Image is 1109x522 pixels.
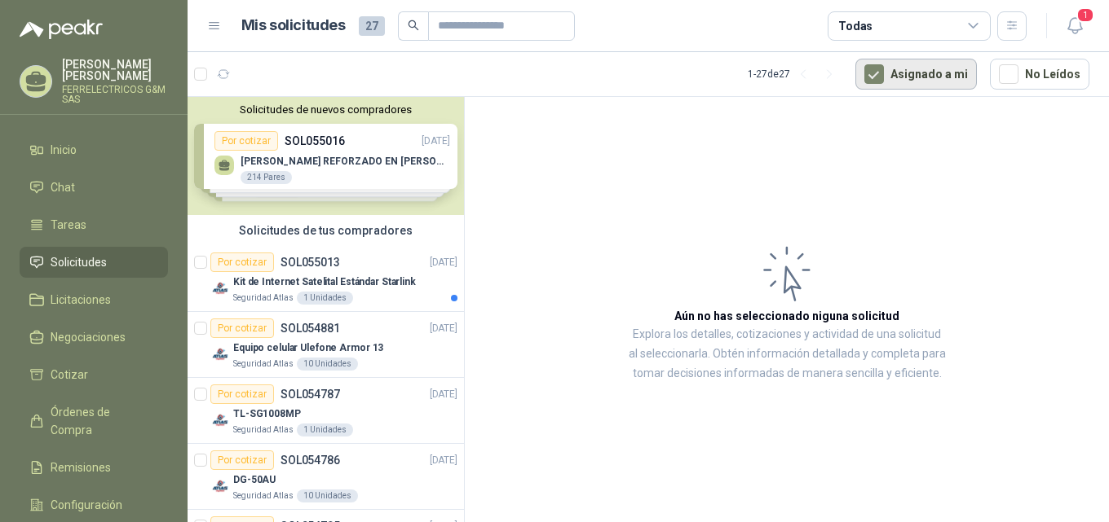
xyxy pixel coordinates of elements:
[20,284,168,315] a: Licitaciones
[430,321,457,336] p: [DATE]
[233,423,294,436] p: Seguridad Atlas
[1076,7,1094,23] span: 1
[430,387,457,402] p: [DATE]
[297,292,353,305] div: 1 Unidades
[233,358,294,371] p: Seguridad Atlas
[855,59,977,90] button: Asignado a mi
[281,388,340,400] p: SOL054787
[188,378,464,444] a: Por cotizarSOL054787[DATE] Company LogoTL-SG1008MPSeguridad Atlas1 Unidades
[233,274,416,290] p: Kit de Internet Satelital Estándar Starlink
[233,406,301,422] p: TL-SG1008MP
[188,215,464,246] div: Solicitudes de tus compradores
[297,489,358,502] div: 10 Unidades
[20,397,168,445] a: Órdenes de Compra
[281,257,340,268] p: SOL055013
[188,444,464,510] a: Por cotizarSOL054786[DATE] Company LogoDG-50AUSeguridad Atlas10 Unidades
[20,489,168,520] a: Configuración
[281,322,340,334] p: SOL054881
[628,325,946,384] p: Explora los detalles, cotizaciones y actividad de una solicitud al seleccionarla. Obtén informaci...
[210,476,230,496] img: Company Logo
[51,366,88,384] span: Cotizar
[51,328,126,346] span: Negociaciones
[233,472,276,488] p: DG-50AU
[359,16,385,36] span: 27
[748,61,842,87] div: 1 - 27 de 27
[20,172,168,203] a: Chat
[188,312,464,378] a: Por cotizarSOL054881[DATE] Company LogoEquipo celular Ulefone Armor 13Seguridad Atlas10 Unidades
[210,450,274,470] div: Por cotizar
[188,246,464,312] a: Por cotizarSOL055013[DATE] Company LogoKit de Internet Satelital Estándar StarlinkSeguridad Atlas...
[62,85,168,104] p: FERRELECTRICOS G&M SAS
[20,452,168,483] a: Remisiones
[62,59,168,81] p: [PERSON_NAME] [PERSON_NAME]
[210,318,274,338] div: Por cotizar
[297,423,353,436] div: 1 Unidades
[20,322,168,353] a: Negociaciones
[210,279,230,298] img: Company Logo
[281,454,340,466] p: SOL054786
[51,458,111,476] span: Remisiones
[20,134,168,165] a: Inicio
[210,384,274,404] div: Por cotizar
[210,344,230,364] img: Company Logo
[51,291,111,309] span: Licitaciones
[51,178,75,196] span: Chat
[233,292,294,305] p: Seguridad Atlas
[210,410,230,430] img: Company Logo
[20,209,168,240] a: Tareas
[297,358,358,371] div: 10 Unidades
[20,359,168,390] a: Cotizar
[408,20,419,31] span: search
[990,59,1089,90] button: No Leídos
[674,307,899,325] h3: Aún no has seleccionado niguna solicitud
[430,453,457,468] p: [DATE]
[233,489,294,502] p: Seguridad Atlas
[1060,11,1089,41] button: 1
[20,20,103,39] img: Logo peakr
[241,14,346,37] h1: Mis solicitudes
[430,255,457,270] p: [DATE]
[51,216,86,234] span: Tareas
[210,252,274,272] div: Por cotizar
[838,17,873,35] div: Todas
[51,253,107,271] span: Solicitudes
[194,103,457,116] button: Solicitudes de nuevos compradores
[51,496,122,514] span: Configuración
[233,340,383,356] p: Equipo celular Ulefone Armor 13
[188,97,464,215] div: Solicitudes de nuevos compradoresPor cotizarSOL055016[DATE] [PERSON_NAME] REFORZADO EN [PERSON_NA...
[20,247,168,278] a: Solicitudes
[51,141,77,159] span: Inicio
[51,403,152,439] span: Órdenes de Compra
